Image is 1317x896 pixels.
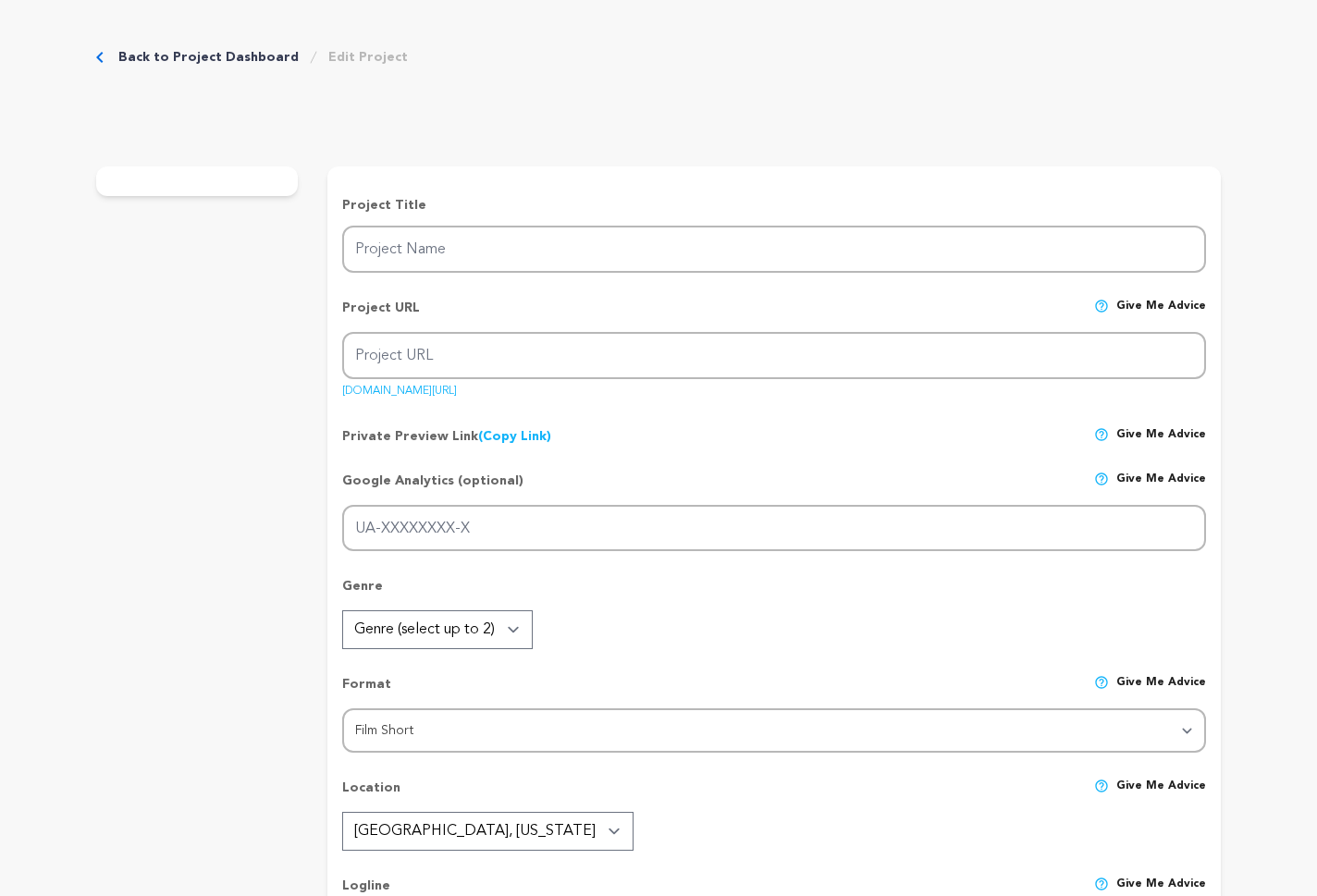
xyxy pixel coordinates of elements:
span: Give me advice [1116,675,1206,708]
p: Genre [342,577,1206,610]
input: Project Name [342,226,1206,273]
img: help-circle.svg [1094,779,1109,793]
a: Back to Project Dashboard [118,48,299,67]
span: Give me advice [1116,427,1206,446]
img: help-circle.svg [1094,472,1109,486]
img: help-circle.svg [1094,675,1109,690]
img: help-circle.svg [1094,877,1109,891]
div: Breadcrumb [96,48,408,67]
span: Give me advice [1116,472,1206,505]
p: Private Preview Link [342,427,551,446]
p: Format [342,675,391,708]
p: Location [342,779,400,812]
input: Project URL [342,332,1206,379]
a: [DOMAIN_NAME][URL] [342,378,457,397]
p: Google Analytics (optional) [342,472,523,505]
p: Project URL [342,299,420,332]
img: help-circle.svg [1094,427,1109,442]
p: Project Title [342,196,1206,215]
a: (Copy Link) [478,430,551,443]
img: help-circle.svg [1094,299,1109,313]
input: UA-XXXXXXXX-X [342,505,1206,552]
span: Give me advice [1116,779,1206,812]
span: Give me advice [1116,299,1206,332]
a: Edit Project [328,48,408,67]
